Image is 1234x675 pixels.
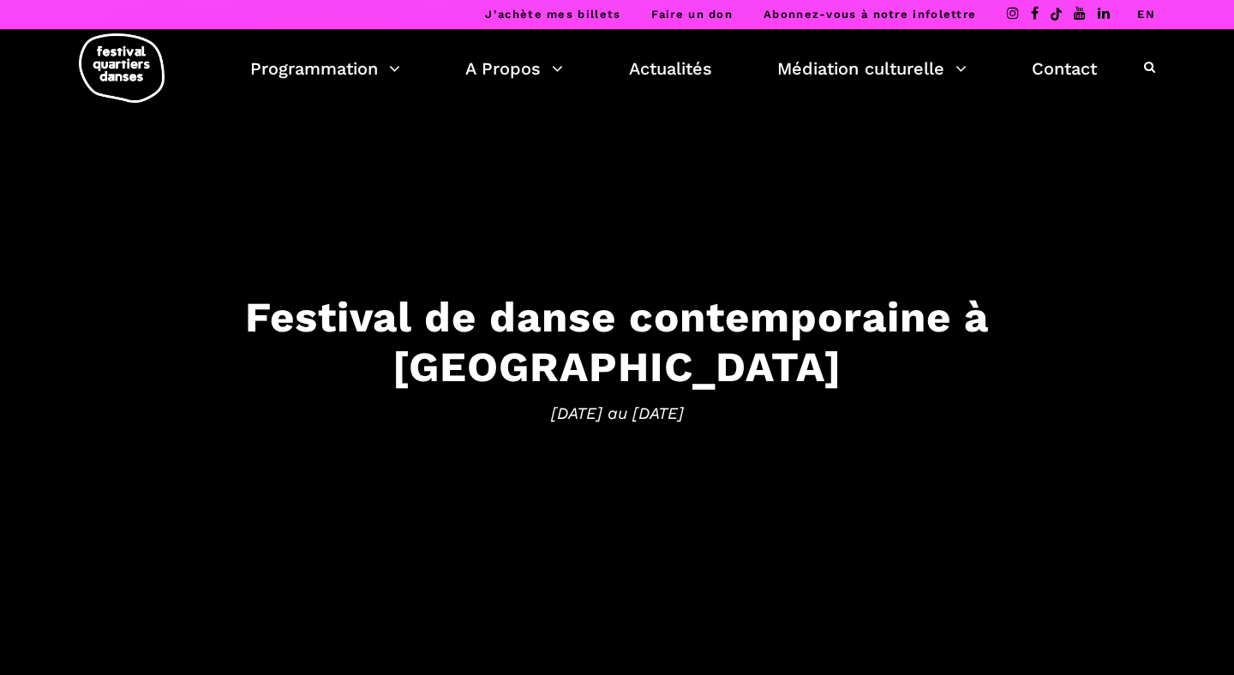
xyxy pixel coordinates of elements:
a: A Propos [465,54,563,83]
img: logo-fqd-med [79,33,165,103]
a: Contact [1032,54,1097,83]
a: Programmation [250,54,400,83]
a: Actualités [629,54,712,83]
a: J’achète mes billets [485,8,620,21]
a: EN [1137,8,1155,21]
a: Faire un don [651,8,733,21]
a: Abonnez-vous à notre infolettre [764,8,976,21]
span: [DATE] au [DATE] [86,401,1148,427]
h3: Festival de danse contemporaine à [GEOGRAPHIC_DATA] [86,291,1148,392]
a: Médiation culturelle [777,54,967,83]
